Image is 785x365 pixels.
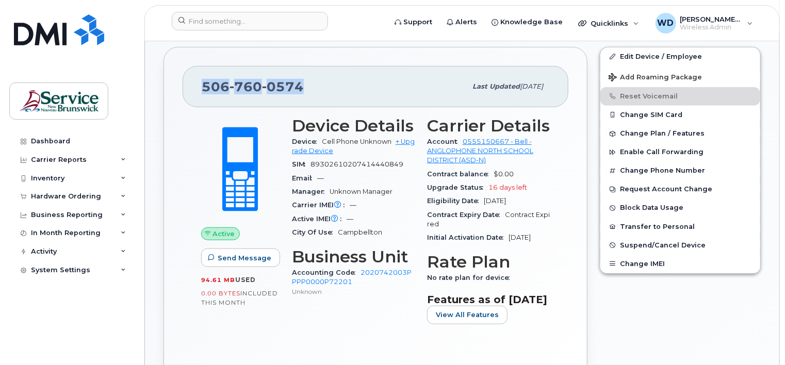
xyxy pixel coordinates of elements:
span: [DATE] [520,82,543,90]
span: Wireless Admin [680,23,742,31]
span: Upgrade Status [427,184,488,191]
span: Quicklinks [591,19,628,27]
button: Suspend/Cancel Device [600,236,760,255]
span: Add Roaming Package [609,73,702,83]
span: Knowledge Base [500,17,563,27]
span: Alerts [455,17,477,27]
button: Reset Voicemail [600,87,760,106]
input: Find something... [172,12,328,30]
div: Quicklinks [571,13,646,34]
a: Alerts [439,12,484,32]
span: City Of Use [292,228,338,236]
button: View All Features [427,306,508,324]
span: [DATE] [484,197,506,205]
span: Enable Call Forwarding [620,148,704,156]
div: Walsh, Dawn (ASD-N) [648,13,760,34]
span: Cell Phone Unknown [322,138,391,145]
button: Request Account Change [600,180,760,198]
button: Block Data Usage [600,198,760,217]
span: [PERSON_NAME] (ASD-N) [680,15,742,23]
button: Enable Call Forwarding [600,143,760,161]
span: Eligibility Date [427,197,484,205]
span: WD [658,17,674,29]
span: used [235,276,256,284]
span: Contract balance [427,170,494,178]
span: 0.00 Bytes [201,290,240,297]
span: Manager [292,188,330,195]
span: Support [403,17,432,27]
span: Initial Activation Date [427,234,509,241]
span: 89302610207414440849 [310,160,403,168]
span: Contract Expiry Date [427,211,505,219]
span: 760 [230,79,262,94]
a: Edit Device / Employee [600,47,760,66]
span: Send Message [218,253,271,263]
span: — [350,201,356,209]
span: $0.00 [494,170,514,178]
span: 94.61 MB [201,276,235,284]
span: 16 days left [488,184,527,191]
h3: Features as of [DATE] [427,293,550,306]
a: Knowledge Base [484,12,570,32]
span: — [317,174,324,182]
span: Device [292,138,322,145]
span: Active IMEI [292,215,347,223]
span: View All Features [436,310,499,320]
span: Email [292,174,317,182]
a: Support [387,12,439,32]
span: Carrier IMEI [292,201,350,209]
button: Add Roaming Package [600,66,760,87]
span: Unknown Manager [330,188,392,195]
span: 0574 [262,79,304,94]
h3: Business Unit [292,247,415,266]
span: No rate plan for device [427,274,515,281]
span: included this month [201,289,278,306]
span: Active [213,229,235,239]
h3: Carrier Details [427,117,550,135]
button: Change IMEI [600,255,760,273]
span: Suspend/Cancel Device [620,241,706,249]
button: Change Plan / Features [600,124,760,143]
span: Change Plan / Features [620,130,705,138]
span: 506 [202,79,304,94]
span: Accounting Code [292,269,361,276]
span: Account [427,138,463,145]
span: SIM [292,160,310,168]
button: Send Message [201,248,280,267]
button: Transfer to Personal [600,218,760,236]
span: — [347,215,353,223]
h3: Device Details [292,117,415,135]
p: Unknown [292,287,415,296]
h3: Rate Plan [427,253,550,271]
span: Campbellton [338,228,382,236]
button: Change SIM Card [600,106,760,124]
a: 0555150667 - Bell - ANGLOPHONE NORTH SCHOOL DISTRICT (ASD-N) [427,138,533,164]
span: [DATE] [509,234,531,241]
span: Last updated [472,82,520,90]
button: Change Phone Number [600,161,760,180]
span: Contract Expired [427,211,550,228]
